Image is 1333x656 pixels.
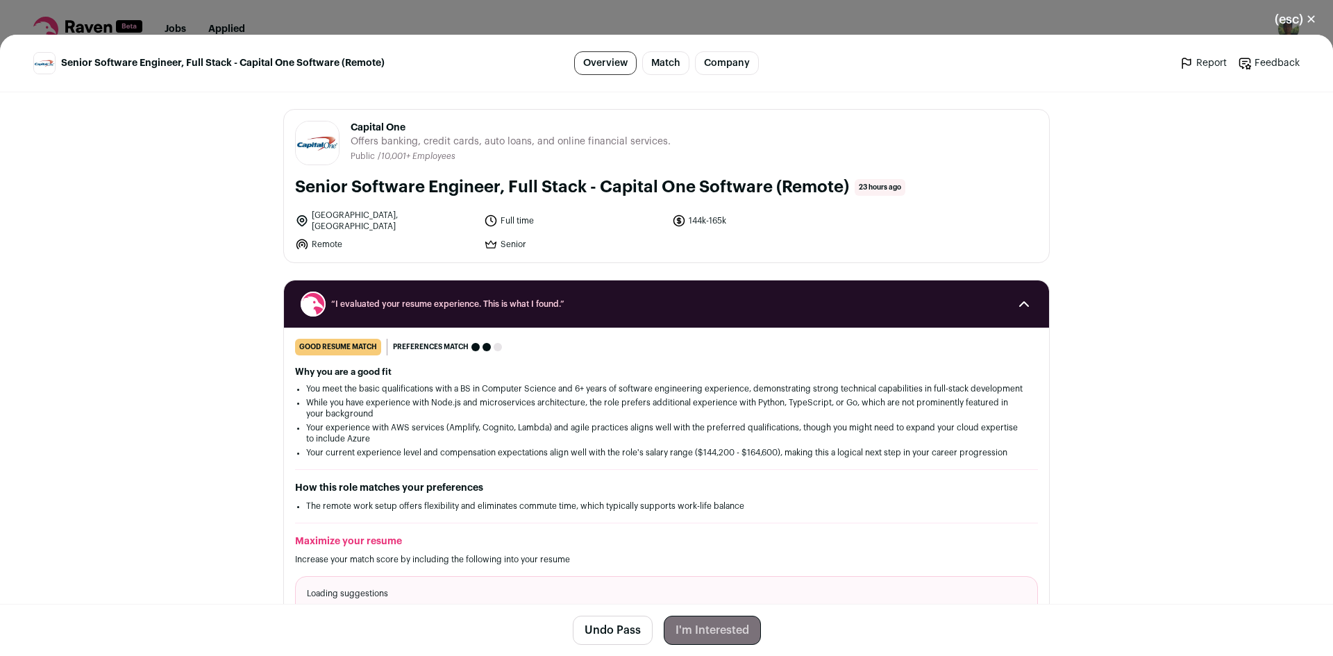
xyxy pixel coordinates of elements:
h2: Why you are a good fit [295,367,1038,378]
a: Company [695,51,759,75]
li: Your current experience level and compensation expectations align well with the role's salary ran... [306,447,1027,458]
h2: Maximize your resume [295,535,1038,548]
a: Match [642,51,689,75]
li: Senior [484,237,664,251]
li: While you have experience with Node.js and microservices architecture, the role prefers additiona... [306,397,1027,419]
p: Increase your match score by including the following into your resume [295,554,1038,565]
li: / [378,151,455,162]
li: Public [351,151,378,162]
span: Offers banking, credit cards, auto loans, and online financial services. [351,135,671,149]
div: good resume match [295,339,381,355]
h1: Senior Software Engineer, Full Stack - Capital One Software (Remote) [295,176,849,199]
span: Senior Software Engineer, Full Stack - Capital One Software (Remote) [61,56,385,70]
li: The remote work setup offers flexibility and eliminates commute time, which typically supports wo... [306,501,1027,512]
li: Remote [295,237,476,251]
span: 10,001+ Employees [381,152,455,160]
button: Close modal [1258,4,1333,35]
span: Preferences match [393,340,469,354]
span: Capital One [351,121,671,135]
button: Undo Pass [573,616,653,645]
li: Your experience with AWS services (Amplify, Cognito, Lambda) and agile practices aligns well with... [306,422,1027,444]
img: 24b4cd1a14005e1eb0453b1a75ab48f7ab5ae425408ff78ab99c55fada566dcb.jpg [296,121,339,165]
span: “I evaluated your resume experience. This is what I found.” [331,298,1002,310]
a: Overview [574,51,637,75]
a: Report [1180,56,1227,70]
span: 23 hours ago [855,179,905,196]
li: You meet the basic qualifications with a BS in Computer Science and 6+ years of software engineer... [306,383,1027,394]
h2: How this role matches your preferences [295,481,1038,495]
li: Full time [484,210,664,232]
li: [GEOGRAPHIC_DATA], [GEOGRAPHIC_DATA] [295,210,476,232]
li: 144k-165k [672,210,853,232]
a: Feedback [1238,56,1300,70]
img: 24b4cd1a14005e1eb0453b1a75ab48f7ab5ae425408ff78ab99c55fada566dcb.jpg [34,53,55,74]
